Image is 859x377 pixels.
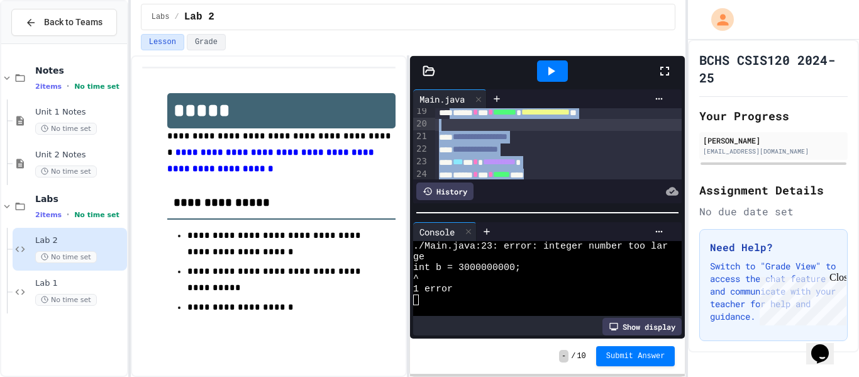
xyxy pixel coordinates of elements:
[35,166,97,177] span: No time set
[35,65,125,76] span: Notes
[699,181,848,199] h2: Assignment Details
[413,105,429,118] div: 19
[67,210,69,220] span: •
[184,9,214,25] span: Lab 2
[67,81,69,91] span: •
[35,211,62,219] span: 2 items
[5,5,87,80] div: Chat with us now!Close
[413,118,429,130] div: 20
[571,351,575,361] span: /
[602,318,682,335] div: Show display
[559,350,568,363] span: -
[413,168,429,181] div: 24
[806,327,846,364] iframe: chat widget
[11,9,117,36] button: Back to Teams
[699,51,848,86] h1: BCHS CSIS120 2024-25
[577,351,585,361] span: 10
[35,150,125,160] span: Unit 2 Notes
[175,12,179,22] span: /
[35,82,62,91] span: 2 items
[698,5,737,34] div: My Account
[703,135,844,146] div: [PERSON_NAME]
[35,278,125,289] span: Lab 1
[413,155,429,168] div: 23
[35,235,125,246] span: Lab 2
[699,107,848,125] h2: Your Progress
[606,351,665,361] span: Submit Answer
[699,204,848,219] div: No due date set
[152,12,170,22] span: Labs
[413,93,471,106] div: Main.java
[413,130,429,143] div: 21
[596,346,675,366] button: Submit Answer
[710,260,837,323] p: Switch to "Grade View" to access the chat feature and communicate with your teacher for help and ...
[35,251,97,263] span: No time set
[35,193,125,205] span: Labs
[413,273,419,284] span: ^
[413,262,521,273] span: int b = 3000000000;
[44,16,103,29] span: Back to Teams
[74,82,119,91] span: No time set
[416,183,474,200] div: History
[413,143,429,155] div: 22
[413,252,424,262] span: ge
[141,34,184,50] button: Lesson
[703,147,844,156] div: [EMAIL_ADDRESS][DOMAIN_NAME]
[413,284,453,295] span: 1 error
[35,294,97,306] span: No time set
[187,34,226,50] button: Grade
[35,107,125,118] span: Unit 1 Notes
[755,272,846,325] iframe: chat widget
[710,240,837,255] h3: Need Help?
[413,241,668,252] span: ./Main.java:23: error: integer number too lar
[413,89,487,108] div: Main.java
[413,225,461,239] div: Console
[35,123,97,135] span: No time set
[74,211,119,219] span: No time set
[413,222,477,241] div: Console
